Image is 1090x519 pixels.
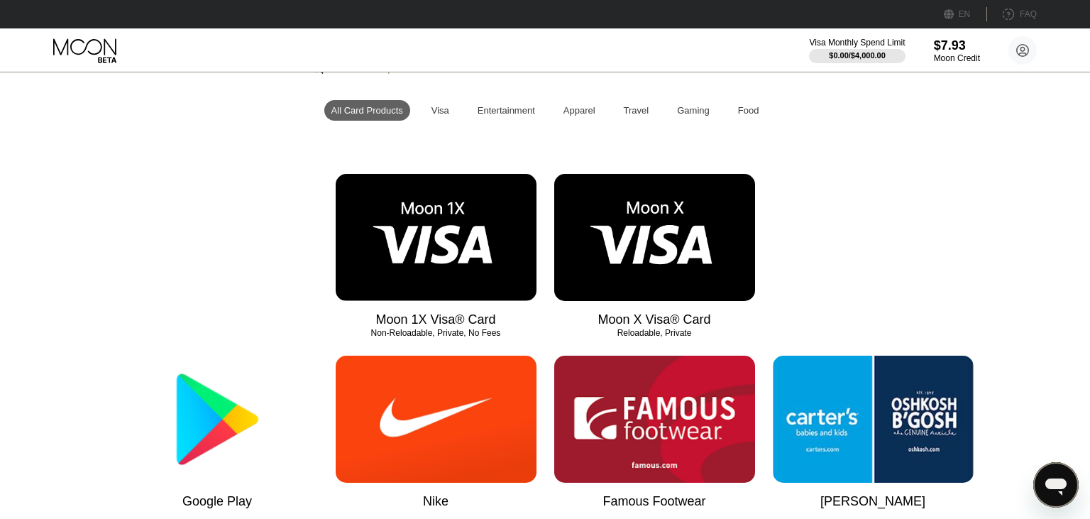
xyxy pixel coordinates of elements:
div: Apparel [563,105,595,116]
div: FAQ [987,7,1037,21]
div: Entertainment [478,105,535,116]
div: Food [731,100,766,121]
div: $7.93Moon Credit [934,38,980,63]
div: EN [944,7,987,21]
iframe: Button to launch messaging window, conversation in progress [1033,462,1079,508]
div: Non-Reloadable, Private, No Fees [336,328,536,338]
div: All Card Products [324,100,410,121]
div: Moon Credit [934,53,980,63]
div: Moon X Visa® Card [598,312,710,327]
div: Visa [431,105,449,116]
div: Apparel [556,100,602,121]
div: Reloadable, Private [554,328,755,338]
div: Famous Footwear [602,494,705,509]
div: Visa [424,100,456,121]
div: Gaming [677,105,710,116]
div: Visa Monthly Spend Limit$0.00/$4,000.00 [809,38,905,63]
div: FAQ [1020,9,1037,19]
div: Gaming [670,100,717,121]
div: Food [738,105,759,116]
div: $0.00 / $4,000.00 [829,51,886,60]
div: EN [959,9,971,19]
div: Nike [423,494,448,509]
div: [PERSON_NAME] [820,494,925,509]
div: All Card Products [331,105,403,116]
div: Google Play [182,494,252,509]
div: Entertainment [470,100,542,121]
div: $7.93 [934,38,980,53]
div: Travel [617,100,656,121]
div: Visa Monthly Spend Limit [809,38,905,48]
div: Moon 1X Visa® Card [375,312,495,327]
div: Travel [624,105,649,116]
